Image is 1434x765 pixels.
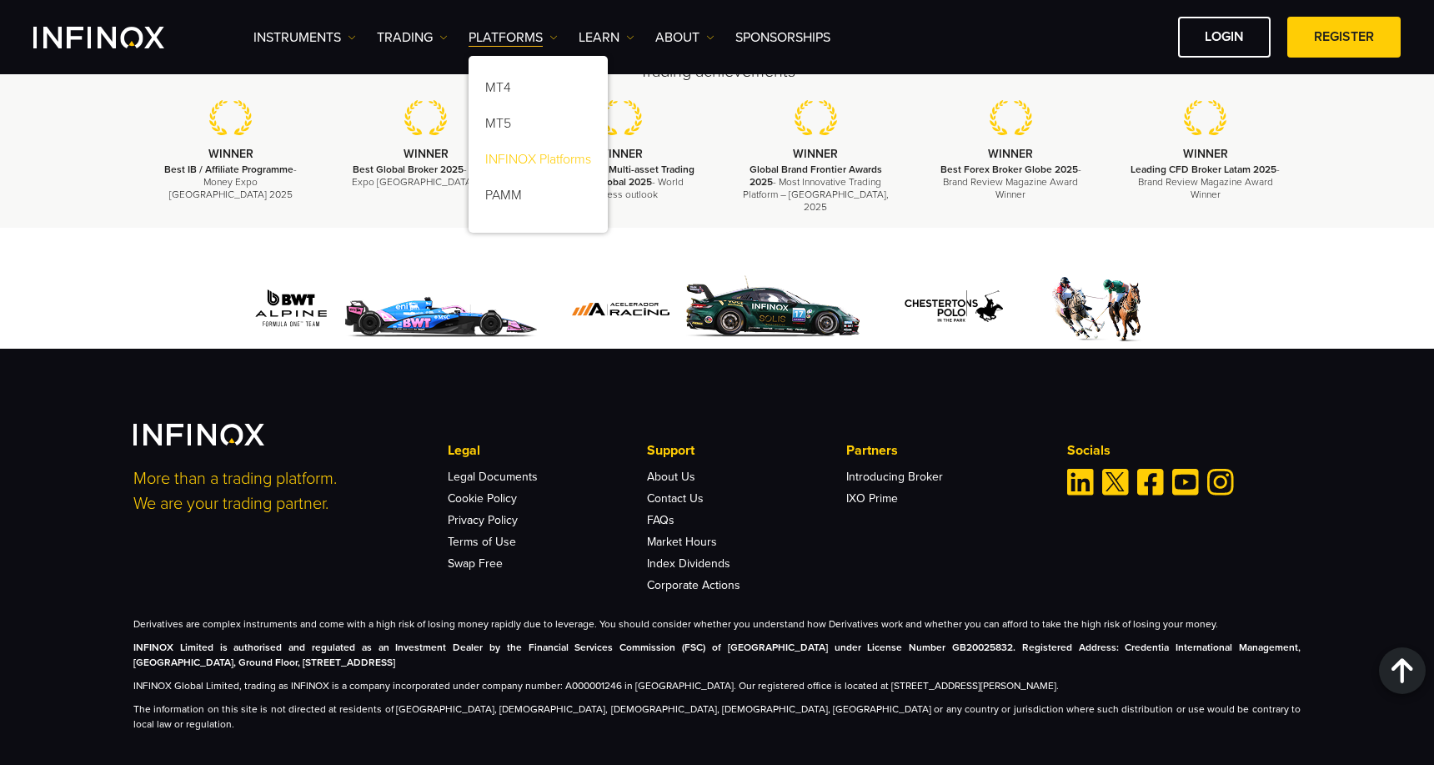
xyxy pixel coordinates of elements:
[253,28,356,48] a: Instruments
[544,164,698,202] p: - World business outlook
[988,147,1033,161] strong: WINNER
[647,535,717,549] a: Market Hours
[647,513,674,527] a: FAQs
[448,513,518,527] a: Privacy Policy
[469,180,608,216] a: PAMM
[940,164,1078,175] strong: Best Forex Broker Globe 2025
[133,702,1301,732] p: The information on this site is not directed at residents of [GEOGRAPHIC_DATA], [DEMOGRAPHIC_DATA...
[647,491,704,506] a: Contact Us
[208,147,253,161] strong: WINNER
[647,578,740,592] a: Corporate Actions
[448,440,646,461] p: Legal
[469,144,608,180] a: INFINOX Platforms
[735,28,830,48] a: SPONSORSHIPS
[448,535,516,549] a: Terms of Use
[1131,164,1276,175] strong: Leading CFD Broker Latam 2025
[547,164,694,188] strong: Most Trusted Multi-asset Trading Platform Global 2025
[133,466,425,516] p: More than a trading platform. We are your trading partner.
[579,28,634,48] a: Learn
[448,491,517,506] a: Cookie Policy
[647,470,695,484] a: About Us
[750,164,882,188] strong: Global Brand Frontier Awards 2025
[1129,164,1282,202] p: - Brand Review Magazine Award Winner
[793,147,838,161] strong: WINNER
[164,164,293,175] strong: Best IB / Affiliate Programme
[655,28,714,48] a: ABOUT
[377,28,448,48] a: TRADING
[469,73,608,108] a: MT4
[1178,17,1271,58] a: LOGIN
[133,678,1301,693] p: INFINOX Global Limited, trading as INFINOX is a company incorporated under company number: A00000...
[404,147,449,161] strong: WINNER
[133,617,1301,632] p: Derivatives are complex instruments and come with a high risk of losing money rapidly due to leve...
[647,440,845,461] p: Support
[448,470,538,484] a: Legal Documents
[1287,17,1401,58] a: REGISTER
[469,28,558,48] a: PLATFORMS
[1183,147,1228,161] strong: WINNER
[349,164,503,189] p: - Money Expo [GEOGRAPHIC_DATA] 2025
[846,470,943,484] a: Introducing Broker
[33,27,203,48] a: INFINOX Logo
[353,164,464,175] strong: Best Global Broker 2025
[448,556,503,571] a: Swap Free
[133,642,1301,668] strong: INFINOX Limited is authorised and regulated as an Investment Dealer by the Financial Services Com...
[469,108,608,144] a: MT5
[739,164,892,214] p: - Most Innovative Trading Platform – [GEOGRAPHIC_DATA], 2025
[934,164,1087,202] p: - Brand Review Magazine Award Winner
[647,556,730,571] a: Index Dividends
[846,491,898,506] a: IXO Prime
[846,440,1045,461] p: Partners
[598,147,643,161] strong: WINNER
[154,164,308,202] p: - Money Expo [GEOGRAPHIC_DATA] 2025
